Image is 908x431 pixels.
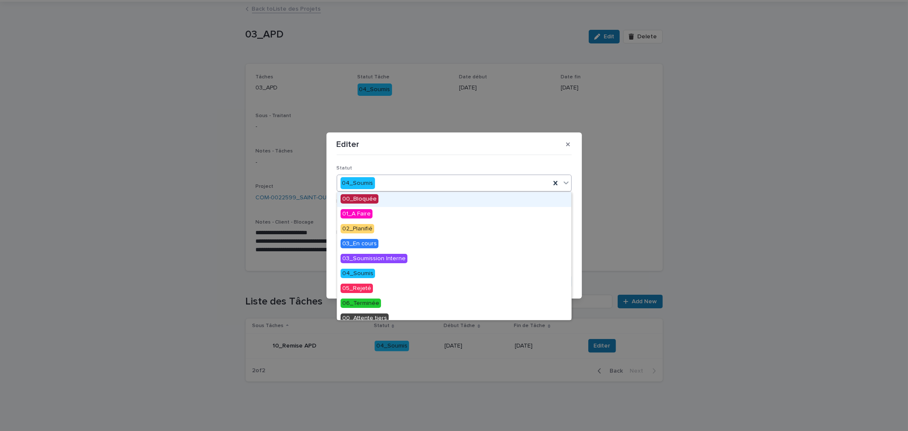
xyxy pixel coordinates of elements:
span: 02_Planifié [341,224,374,233]
span: 00_Attente tiers [341,313,389,323]
span: 00_Bloquée [341,194,378,204]
span: Statut [337,166,352,171]
div: 01_A Faire [337,207,571,222]
span: 03_Soumission Interne [341,254,407,263]
span: 01_A Faire [341,209,372,218]
div: 00_Attente tiers [337,311,571,326]
div: 03_Soumission Interne [337,252,571,267]
div: 05_Rejeté [337,282,571,296]
div: 03_En cours [337,237,571,252]
div: 06_Terminée [337,296,571,311]
span: 05_Rejeté [341,284,373,293]
div: 04_Soumis [341,177,375,190]
div: 04_Soumis [337,267,571,282]
p: Editer [337,139,360,149]
span: 06_Terminée [341,299,381,308]
div: 00_Bloquée [337,192,571,207]
span: 03_En cours [341,239,378,248]
span: 04_Soumis [341,269,375,278]
div: 02_Planifié [337,222,571,237]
